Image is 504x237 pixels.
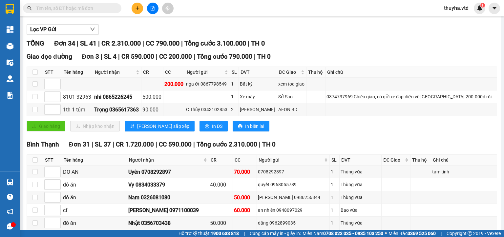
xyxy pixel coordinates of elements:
div: 60.000 [234,206,256,214]
div: xem toa giao [278,80,305,88]
span: Bình Thạnh [27,141,59,148]
span: thuyha.vtd [439,4,474,12]
span: question-circle [7,194,13,200]
div: 1 [331,207,338,214]
span: CC 200.000 [159,53,192,60]
div: Nhật 0356703438 [128,219,208,227]
span: | [101,53,102,60]
button: printerIn biên lai [233,121,269,131]
span: notification [7,208,13,215]
div: 500.000 [142,93,162,101]
div: 90.000 [142,106,162,114]
div: Thùng vừa [341,168,380,175]
span: Đơn 34 [54,39,75,47]
span: | [156,53,157,60]
span: | [98,39,100,47]
button: sort-ascending[PERSON_NAME] sắp xếp [125,121,195,131]
span: Tổng cước 790.000 [197,53,252,60]
div: nga ớt 0867798549 [186,80,228,88]
div: AEON BD [278,106,305,113]
div: 1 [331,181,338,188]
div: [PERSON_NAME] 0971100039 [128,206,208,214]
div: Thùng vừa [341,219,380,227]
span: down [90,27,95,32]
span: TH 0 [257,53,271,60]
img: warehouse-icon [7,179,13,186]
span: Giao dọc đường [27,53,72,60]
span: aim [165,6,170,10]
div: 200.000 [164,80,184,88]
div: 50.000 [210,219,232,227]
span: | [156,141,157,148]
div: 1 [231,80,238,88]
div: Thùng vừa [341,181,380,188]
div: dâng 0962899035 [258,219,328,227]
span: Người gửi [259,156,323,164]
span: SL 37 [95,141,111,148]
div: 2 [231,106,238,113]
div: [PERSON_NAME] [240,106,276,113]
div: đồ ăn [63,219,126,227]
div: C Thủy 0343102853 [186,106,228,113]
div: Xe máy [240,93,276,100]
th: CR [209,155,233,166]
span: 1 [481,3,484,8]
button: downloadNhập kho nhận [70,121,120,131]
button: plus [132,3,143,14]
strong: 1900 633 818 [211,231,239,236]
span: In biên lai [245,123,264,130]
th: STT [43,155,62,166]
img: solution-icon [7,92,13,99]
span: | [259,141,261,148]
span: CC 790.000 [146,39,179,47]
th: SL [230,67,239,78]
div: [PERSON_NAME] 0986256844 [258,194,328,201]
div: đồ ăn [63,193,126,202]
span: | [181,39,183,47]
span: | [193,141,195,148]
span: Tổng cước 2.310.000 [197,141,257,148]
span: Tổng cước 3.100.000 [184,39,246,47]
div: an nhiên 0948097029 [258,207,328,214]
span: [PERSON_NAME] sắp xếp [137,123,189,130]
div: 81U1 32963 [63,93,92,101]
sup: 1 [480,3,485,8]
th: Thu hộ [410,155,431,166]
div: 40.000 [210,181,232,189]
span: ⚪️ [385,232,387,235]
span: SL 4 [104,53,116,60]
span: | [113,141,114,148]
span: Lọc VP Gửi [30,25,56,33]
span: Người nhận [95,69,135,76]
span: CC 590.000 [159,141,192,148]
div: tam tinh [432,168,496,175]
th: ĐVT [340,155,382,166]
span: Người nhận [129,156,202,164]
span: Đơn 3 [82,53,99,60]
div: Vy 0834033379 [128,181,208,189]
img: dashboard-icon [7,26,13,33]
span: | [248,39,249,47]
div: DO AN [63,168,126,176]
span: | [194,53,195,60]
div: 0708292897 [258,168,328,175]
span: In DS [212,123,222,130]
span: file-add [150,6,155,10]
th: Ghi chú [431,155,497,166]
span: copyright [468,231,472,236]
span: sort-ascending [130,124,135,129]
div: Nam 0326081080 [128,193,208,202]
button: Lọc VP Gửi [27,24,99,35]
input: Tìm tên, số ĐT hoặc mã đơn [36,5,114,12]
th: CR [141,67,163,78]
img: warehouse-icon [7,59,13,66]
th: ĐVT [239,67,277,78]
th: CC [233,155,257,166]
span: TỔNG [27,39,44,47]
div: Bao vừa [341,207,380,214]
th: SL [330,155,340,166]
button: file-add [147,3,158,14]
span: Miền Bắc [388,230,436,237]
img: warehouse-icon [7,75,13,82]
strong: 0369 525 060 [408,231,436,236]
